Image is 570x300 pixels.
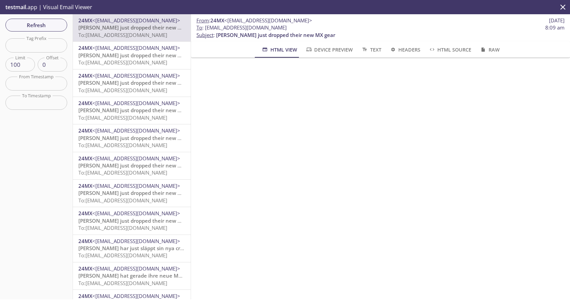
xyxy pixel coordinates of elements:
span: [PERSON_NAME] just dropped their new MX gear [78,107,197,114]
span: [PERSON_NAME] just dropped their new MX gear [78,24,197,31]
div: 24MX<[EMAIL_ADDRESS][DOMAIN_NAME]>[PERSON_NAME] just dropped their new MX gearTo:[EMAIL_ADDRESS][... [73,14,191,41]
div: 24MX<[EMAIL_ADDRESS][DOMAIN_NAME]>[PERSON_NAME] just dropped their new MX gearTo:[EMAIL_ADDRESS][... [73,69,191,97]
span: <[EMAIL_ADDRESS][DOMAIN_NAME]> [224,17,312,24]
span: 24MX [78,293,92,299]
span: <[EMAIL_ADDRESS][DOMAIN_NAME]> [92,182,180,189]
span: [PERSON_NAME] just dropped their new MX gear [78,189,197,196]
span: 8:09 am [545,24,565,31]
div: 24MX<[EMAIL_ADDRESS][DOMAIN_NAME]>[PERSON_NAME] just dropped their new MX gearTo:[EMAIL_ADDRESS][... [73,124,191,152]
span: 24MX [78,72,92,79]
span: To: [EMAIL_ADDRESS][DOMAIN_NAME] [78,252,167,259]
span: To: [EMAIL_ADDRESS][DOMAIN_NAME] [78,142,167,148]
div: 24MX<[EMAIL_ADDRESS][DOMAIN_NAME]>[PERSON_NAME] just dropped their new MX gearTo:[EMAIL_ADDRESS][... [73,97,191,124]
span: <[EMAIL_ADDRESS][DOMAIN_NAME]> [92,127,180,134]
span: <[EMAIL_ADDRESS][DOMAIN_NAME]> [92,17,180,24]
span: 24MX [78,127,92,134]
span: <[EMAIL_ADDRESS][DOMAIN_NAME]> [92,238,180,244]
span: Raw [479,45,499,54]
span: [PERSON_NAME] just dropped their new MX gear [78,79,197,86]
span: 24MX [78,265,92,272]
span: [PERSON_NAME] just dropped their new MX gear [78,162,197,169]
span: <[EMAIL_ADDRESS][DOMAIN_NAME]> [92,293,180,299]
span: HTML Source [429,45,471,54]
div: 24MX<[EMAIL_ADDRESS][DOMAIN_NAME]>[PERSON_NAME] hat gerade ihre neue Motocross-Ausrüstung herausg... [73,262,191,289]
span: <[EMAIL_ADDRESS][DOMAIN_NAME]> [92,100,180,106]
span: To: [EMAIL_ADDRESS][DOMAIN_NAME] [78,114,167,121]
span: [PERSON_NAME] har just släppt sin nya cross-utrustning [78,245,216,252]
div: 24MX<[EMAIL_ADDRESS][DOMAIN_NAME]>[PERSON_NAME] just dropped their new MX gearTo:[EMAIL_ADDRESS][... [73,180,191,207]
span: To: [EMAIL_ADDRESS][DOMAIN_NAME] [78,197,167,204]
span: To: [EMAIL_ADDRESS][DOMAIN_NAME] [78,280,167,286]
span: <[EMAIL_ADDRESS][DOMAIN_NAME]> [92,265,180,272]
span: 24MX [78,17,92,24]
span: [PERSON_NAME] just dropped their new MX gear [216,32,335,38]
span: <[EMAIL_ADDRESS][DOMAIN_NAME]> [92,155,180,162]
span: : [EMAIL_ADDRESS][DOMAIN_NAME] [196,24,287,31]
span: [PERSON_NAME] just dropped their new MX gear [78,217,197,224]
div: 24MX<[EMAIL_ADDRESS][DOMAIN_NAME]>[PERSON_NAME] just dropped their new MX gearTo:[EMAIL_ADDRESS][... [73,152,191,179]
span: testmail [5,3,26,11]
button: Refresh [5,19,67,32]
span: [PERSON_NAME] hat gerade ihre neue Motocross-Ausrüstung herausgebracht. [78,272,271,279]
span: To: [EMAIL_ADDRESS][DOMAIN_NAME] [78,224,167,231]
div: 24MX<[EMAIL_ADDRESS][DOMAIN_NAME]>[PERSON_NAME] just dropped their new MX gearTo:[EMAIL_ADDRESS][... [73,207,191,234]
p: : [196,24,565,39]
span: Headers [389,45,420,54]
span: To: [EMAIL_ADDRESS][DOMAIN_NAME] [78,169,167,176]
span: Subject [196,32,213,38]
span: 24MX [78,210,92,217]
span: To [196,24,202,31]
span: [PERSON_NAME] just dropped their new MX gear [78,135,197,141]
span: From [196,17,209,24]
div: 24MX<[EMAIL_ADDRESS][DOMAIN_NAME]>[PERSON_NAME] har just släppt sin nya cross-utrustningTo:[EMAIL... [73,235,191,262]
span: Text [361,45,381,54]
span: [DATE] [549,17,565,24]
span: 24MX [78,182,92,189]
span: Refresh [11,21,62,29]
span: Device Preview [305,45,353,54]
span: To: [EMAIL_ADDRESS][DOMAIN_NAME] [78,59,167,66]
span: 24MX [78,155,92,162]
span: <[EMAIL_ADDRESS][DOMAIN_NAME]> [92,44,180,51]
span: To: [EMAIL_ADDRESS][DOMAIN_NAME] [78,32,167,38]
span: 24MX [78,44,92,51]
div: 24MX<[EMAIL_ADDRESS][DOMAIN_NAME]>[PERSON_NAME] just dropped their new MX gearTo:[EMAIL_ADDRESS][... [73,42,191,69]
span: HTML View [261,45,297,54]
span: [PERSON_NAME] just dropped their new MX gear [78,52,197,59]
span: 24MX [78,100,92,106]
span: 24MX [78,238,92,244]
span: To: [EMAIL_ADDRESS][DOMAIN_NAME] [78,87,167,94]
span: <[EMAIL_ADDRESS][DOMAIN_NAME]> [92,210,180,217]
span: 24MX [210,17,224,24]
span: <[EMAIL_ADDRESS][DOMAIN_NAME]> [92,72,180,79]
span: : [196,17,312,24]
